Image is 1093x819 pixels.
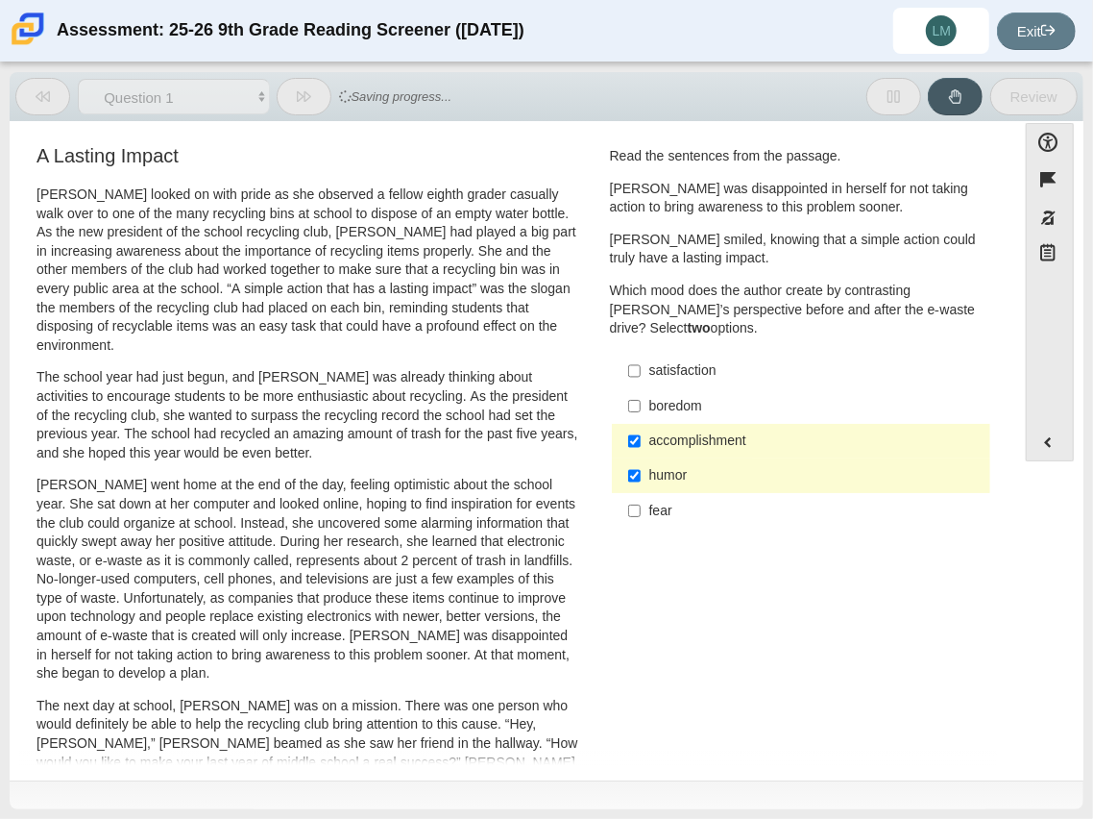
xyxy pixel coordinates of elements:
[36,476,578,683] p: [PERSON_NAME] went home at the end of the day, feeling optimistic about the school year. She sat ...
[8,9,48,49] img: Carmen School of Science & Technology
[36,145,578,166] h3: A Lasting Impact
[933,24,951,37] span: LM
[1027,424,1073,460] button: Expand menu. Displays the button labels.
[610,180,992,217] p: [PERSON_NAME] was disappointed in herself for not taking action to bring awareness to this proble...
[928,78,983,115] button: Raise Your Hand
[649,397,983,416] div: boredom
[649,502,983,521] div: fear
[19,123,1007,765] div: Assessment items
[36,186,578,355] p: [PERSON_NAME] looked on with pride as she observed a fellow eighth grader casually walk over to o...
[990,78,1078,115] button: Review
[57,8,524,54] div: Assessment: 25-26 9th Grade Reading Screener ([DATE])
[36,368,578,462] p: The school year had just begun, and [PERSON_NAME] was already thinking about activities to encour...
[610,147,992,166] p: Read the sentences from the passage.
[610,282,992,338] p: Which mood does the author create by contrasting [PERSON_NAME]’s perspective before and after the...
[649,432,983,451] div: accomplishment
[1026,236,1074,276] button: Notepad
[649,361,983,381] div: satisfaction
[688,319,711,336] b: two
[1026,161,1074,198] button: Flag item
[1026,199,1074,236] button: Toggle response masking
[339,82,452,112] span: Saving progress...
[1026,123,1074,161] button: Open Accessibility Menu
[997,12,1076,50] a: Exit
[8,36,48,52] a: Carmen School of Science & Technology
[610,231,992,268] p: [PERSON_NAME] smiled, knowing that a simple action could truly have a lasting impact.
[649,466,983,485] div: humor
